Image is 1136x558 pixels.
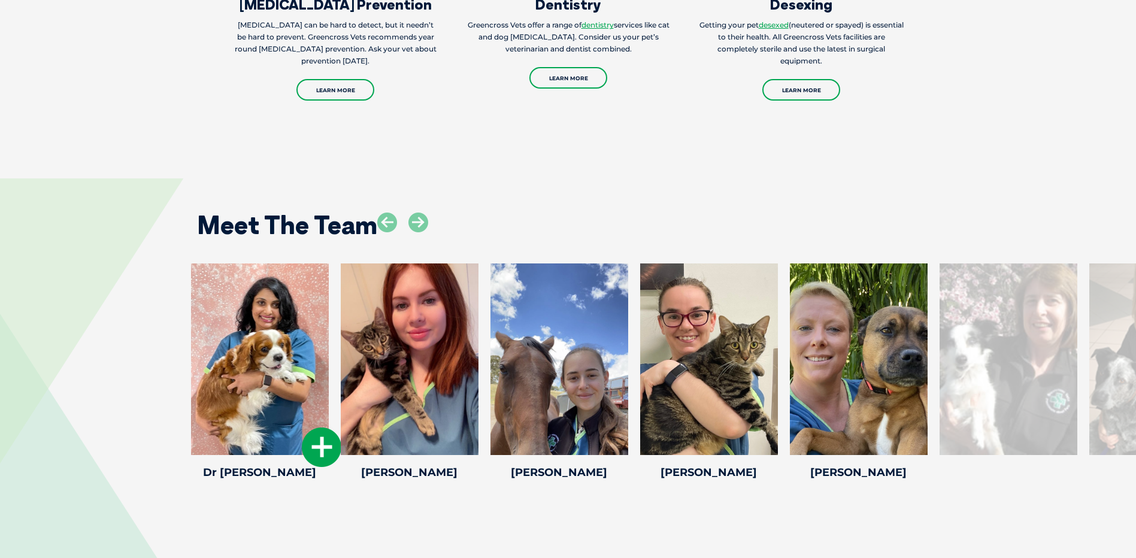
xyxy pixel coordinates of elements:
[466,19,671,55] p: Greencross Vets offer a range of services like cat and dog [MEDICAL_DATA]. Consider us your pet’s...
[640,467,778,478] h4: [PERSON_NAME]
[699,19,904,67] p: Getting your pet (neutered or spayed) is essential to their health. All Greencross Vets facilitie...
[296,79,374,101] a: Learn More
[197,213,377,238] h2: Meet The Team
[790,467,928,478] h4: [PERSON_NAME]
[529,67,607,89] a: Learn More
[762,79,840,101] a: Learn More
[759,20,789,29] a: desexed
[341,467,478,478] h4: [PERSON_NAME]
[581,20,614,29] a: dentistry
[191,467,329,478] h4: Dr [PERSON_NAME]
[233,19,438,67] p: [MEDICAL_DATA] can be hard to detect, but it needn’t be hard to prevent. Greencross Vets recommen...
[490,467,628,478] h4: [PERSON_NAME]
